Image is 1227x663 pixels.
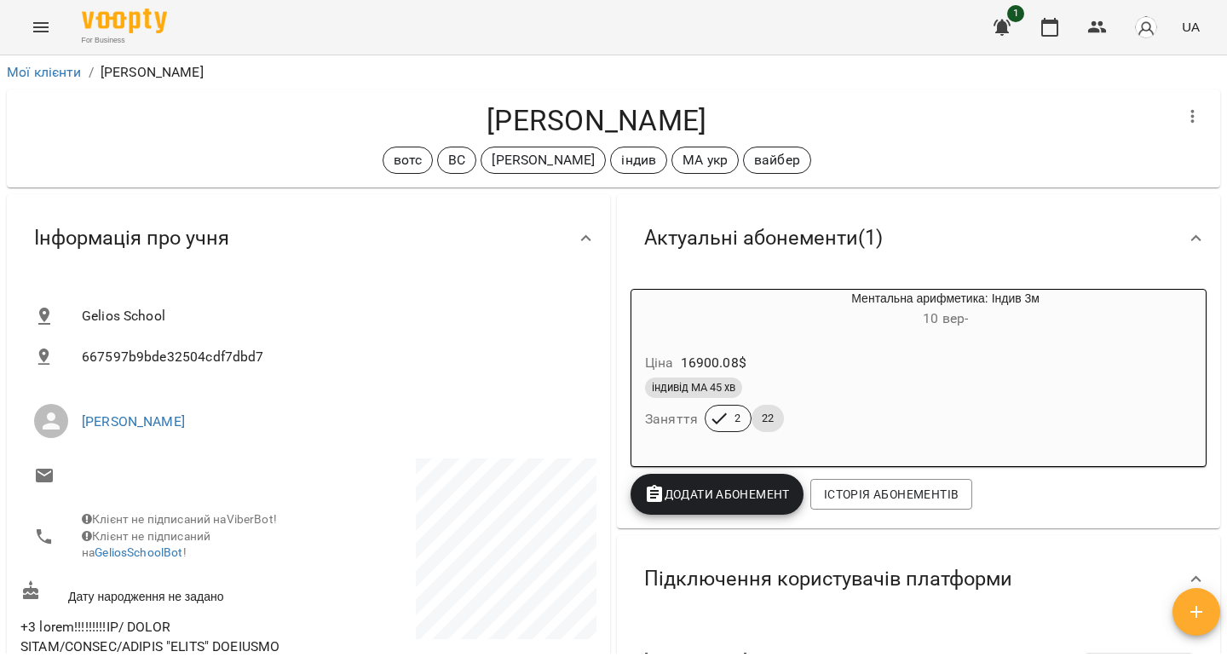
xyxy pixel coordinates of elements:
[644,566,1012,592] span: Підключення користувачів платформи
[824,484,959,504] span: Історія абонементів
[82,347,583,367] span: 667597b9bde32504cdf7dbd7
[810,479,972,510] button: Історія абонементів
[82,35,167,46] span: For Business
[923,310,968,326] span: 10 вер -
[82,529,210,560] span: Клієнт не підписаний на !
[95,545,182,559] a: GeliosSchoolBot
[20,103,1172,138] h4: [PERSON_NAME]
[20,7,61,48] button: Menu
[1182,18,1200,36] span: UA
[394,150,423,170] p: вотс
[621,150,656,170] p: індив
[89,62,94,83] li: /
[610,147,667,174] div: індив
[82,413,185,430] a: [PERSON_NAME]
[82,306,583,326] span: Gelios School
[644,484,790,504] span: Додати Абонемент
[17,577,308,608] div: Дату народження не задано
[645,407,698,431] h6: Заняття
[7,62,1220,83] nav: breadcrumb
[752,411,784,426] span: 22
[34,225,229,251] span: Інформація про учня
[631,290,1178,453] button: Ментальна арифметика: Індив 3м10 вер- Ціна16900.08$індивід МА 45 хвЗаняття222
[617,535,1220,623] div: Підключення користувачів платформи
[383,147,434,174] div: вотс
[617,194,1220,282] div: Актуальні абонементи(1)
[754,150,800,170] p: вайбер
[683,150,728,170] p: МА укр
[631,474,804,515] button: Додати Абонемент
[1134,15,1158,39] img: avatar_s.png
[101,62,204,83] p: [PERSON_NAME]
[631,290,713,331] div: Ментальна арифметика: Індив 3м
[743,147,811,174] div: вайбер
[645,351,674,375] h6: Ціна
[82,512,277,526] span: Клієнт не підписаний на ViberBot!
[7,194,610,282] div: Інформація про учня
[671,147,739,174] div: МА укр
[1007,5,1024,22] span: 1
[724,411,751,426] span: 2
[481,147,606,174] div: [PERSON_NAME]
[437,147,476,174] div: ВС
[492,150,595,170] p: [PERSON_NAME]
[7,64,82,80] a: Мої клієнти
[645,380,742,395] span: індивід МА 45 хв
[713,290,1178,331] div: Ментальна арифметика: Індив 3м
[1175,11,1207,43] button: UA
[644,225,883,251] span: Актуальні абонементи ( 1 )
[82,9,167,33] img: Voopty Logo
[448,150,465,170] p: ВС
[681,353,746,373] p: 16900.08 $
